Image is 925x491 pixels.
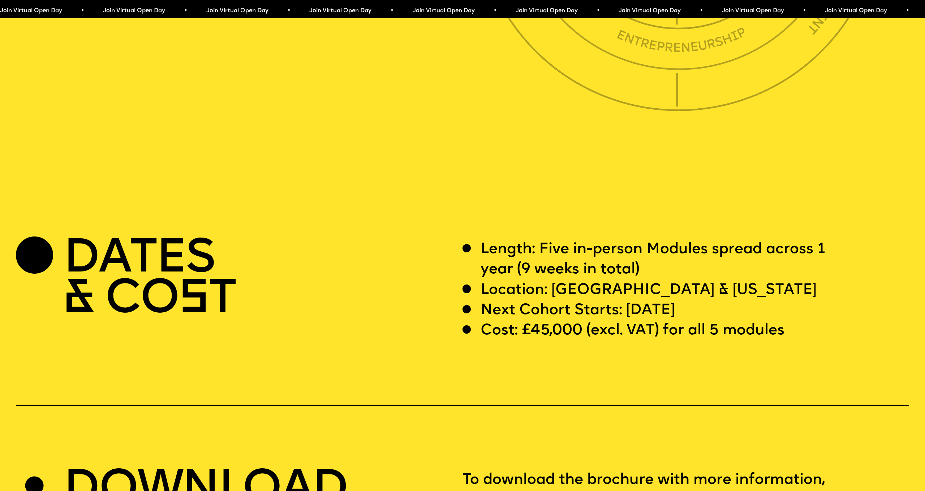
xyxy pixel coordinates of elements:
[481,239,853,280] p: Length: Five in-person Modules spread across 1 year (9 weeks in total)
[79,8,82,14] span: •
[801,8,804,14] span: •
[481,321,784,341] p: Cost: £45,000 (excl. VAT) for all 5 modules
[481,280,817,300] p: Location: [GEOGRAPHIC_DATA] & [US_STATE]
[389,8,392,14] span: •
[904,8,908,14] span: •
[492,8,495,14] span: •
[182,8,186,14] span: •
[481,300,675,321] p: Next Cohort Starts: [DATE]
[595,8,598,14] span: •
[63,239,235,320] h2: DATES & CO T
[178,276,208,324] span: S
[698,8,701,14] span: •
[285,8,289,14] span: •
